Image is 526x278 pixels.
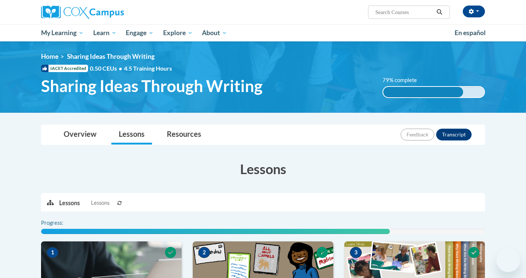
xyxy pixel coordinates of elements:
a: Explore [158,24,198,41]
a: Learn [88,24,121,41]
span: Sharing Ideas Through Writing [67,52,155,60]
span: 1 [47,247,58,258]
a: Lessons [111,125,152,145]
input: Search Courses [375,8,434,17]
button: Account Settings [463,6,485,17]
span: 2 [198,247,210,258]
span: 0.50 CEUs [90,64,124,72]
a: Engage [121,24,158,41]
button: Search [434,8,445,17]
a: Resources [159,125,209,145]
a: About [198,24,232,41]
span: About [202,28,227,37]
div: 79% complete [383,87,463,97]
span: 4.5 Training Hours [124,65,172,72]
span: Engage [126,28,154,37]
button: Feedback [401,129,434,140]
a: My Learning [36,24,88,41]
span: My Learning [41,28,84,37]
div: Main menu [30,24,496,41]
span: Sharing Ideas Through Writing [41,76,263,96]
span: Explore [163,28,193,37]
a: Home [41,52,58,60]
a: Cox Campus [41,6,182,19]
a: Overview [56,125,104,145]
h3: Lessons [41,160,485,178]
a: En español [450,25,490,41]
p: Lessons [59,199,80,207]
label: 79% complete [382,76,425,84]
img: Cox Campus [41,6,124,19]
span: • [119,65,122,72]
span: IACET Accredited [41,65,88,72]
span: 3 [350,247,362,258]
span: Lessons [91,199,109,207]
label: Progress: [41,219,84,227]
button: Transcript [436,129,472,140]
span: Learn [93,28,117,37]
span: En español [455,29,486,37]
iframe: Button to launch messaging window [496,248,520,272]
